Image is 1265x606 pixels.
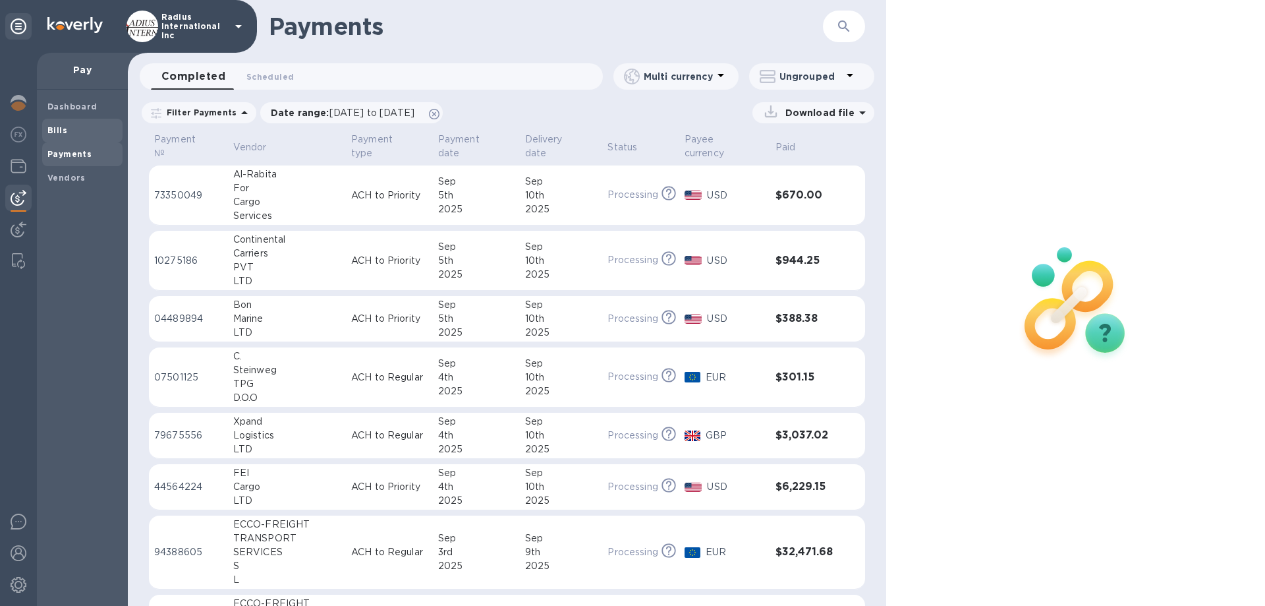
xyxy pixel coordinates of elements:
div: S [233,559,341,573]
span: Payment № [154,133,223,160]
div: Sep [438,531,515,545]
div: Carriers [233,247,341,260]
span: Completed [161,67,225,86]
img: USD [685,256,702,265]
div: Sep [525,240,598,254]
p: Processing [607,188,658,202]
p: Filter Payments [161,107,237,118]
div: FEI [233,466,341,480]
h3: $32,471.68 [775,546,839,559]
h1: Payments [269,13,823,40]
span: Status [607,140,654,154]
b: Vendors [47,173,86,183]
div: Date range:[DATE] to [DATE] [260,102,443,123]
p: Processing [607,253,658,267]
p: Processing [607,429,658,442]
span: Delivery date [525,133,598,160]
div: LTD [233,494,341,508]
p: Delivery date [525,133,580,160]
div: Continental [233,233,341,247]
div: Logistics [233,429,341,442]
div: Sep [438,415,515,429]
div: Bon [233,298,341,312]
div: Sep [438,298,515,312]
p: Payment date [438,133,497,160]
div: 3rd [438,545,515,559]
div: LTD [233,442,341,456]
div: 2025 [438,384,515,398]
b: Bills [47,125,67,135]
p: ACH to Priority [351,312,428,326]
div: 10th [525,371,598,384]
div: Steinweg [233,363,341,377]
div: D.O.O [233,391,341,405]
div: 2025 [438,559,515,573]
h3: $6,229.15 [775,481,839,493]
p: Payee currency [685,133,748,160]
p: USD [707,189,764,202]
div: PVT [233,260,341,274]
div: 5th [438,254,515,268]
div: 9th [525,545,598,559]
div: 2025 [438,494,515,508]
div: 2025 [525,494,598,508]
p: 94388605 [154,545,223,559]
p: 07501125 [154,371,223,384]
p: 73350049 [154,189,223,202]
div: 2025 [525,202,598,216]
div: Sep [525,531,598,545]
p: ACH to Regular [351,429,428,442]
div: 10th [525,312,598,326]
p: ACH to Regular [351,371,428,384]
p: Processing [607,480,658,494]
div: SERVICES [233,545,341,559]
p: Ungrouped [779,70,842,83]
img: Foreign exchange [11,127,26,142]
div: LTD [233,274,341,288]
div: ECCO-FREIGHT [233,518,341,531]
div: Marine [233,312,341,326]
div: Sep [438,357,515,371]
p: Pay [47,63,117,76]
div: Sep [525,466,598,480]
span: Scheduled [246,70,294,84]
div: L [233,573,341,587]
div: Cargo [233,480,341,494]
p: Paid [775,140,796,154]
p: USD [707,480,764,494]
div: For [233,181,341,195]
div: 2025 [438,202,515,216]
div: LTD [233,326,341,340]
b: Dashboard [47,102,98,111]
div: Sep [525,175,598,189]
p: USD [707,254,764,268]
p: 44564224 [154,480,223,494]
div: 2025 [525,442,598,456]
p: Status [607,140,637,154]
h3: $3,037.02 [775,429,839,442]
img: Wallets [11,158,26,174]
div: 4th [438,371,515,384]
h3: $944.25 [775,255,839,267]
div: 2025 [438,268,515,282]
span: Paid [775,140,813,154]
p: 04489894 [154,312,223,326]
div: 10th [525,189,598,202]
h3: $670.00 [775,189,839,202]
div: 2025 [525,384,598,398]
div: 2025 [525,559,598,573]
span: Payment date [438,133,515,160]
p: Payment type [351,133,410,160]
img: USD [685,483,702,492]
div: Xpand [233,415,341,429]
div: Sep [525,298,598,312]
p: Processing [607,370,658,384]
img: Logo [47,17,103,33]
div: Services [233,209,341,223]
div: 5th [438,312,515,326]
h3: $301.15 [775,371,839,384]
div: Sep [525,415,598,429]
div: Sep [438,240,515,254]
div: TPG [233,377,341,391]
span: Payee currency [685,133,765,160]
